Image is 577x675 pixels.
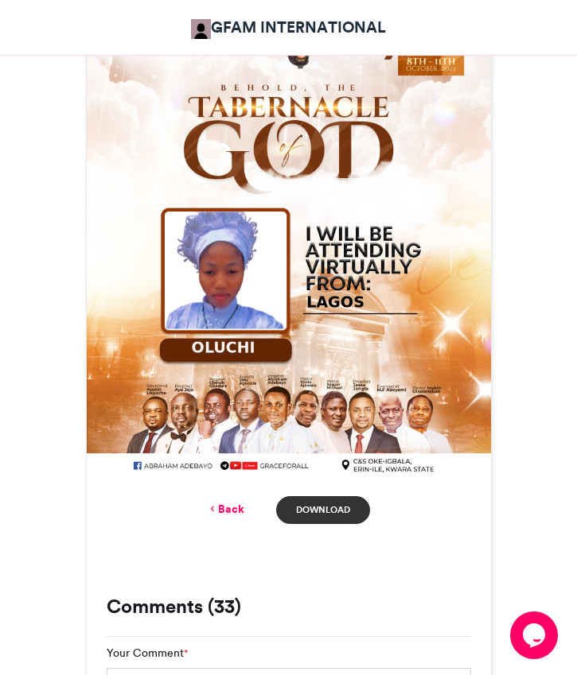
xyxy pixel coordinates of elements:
a: GFAM INTERNATIONAL [191,16,386,39]
img: GFAM INTERNATIONAL [191,19,211,39]
label: Your Comment [107,645,188,661]
a: Back [207,501,244,518]
h3: Comments (33) [107,597,471,616]
a: Download [276,496,369,524]
iframe: chat widget [510,611,561,659]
